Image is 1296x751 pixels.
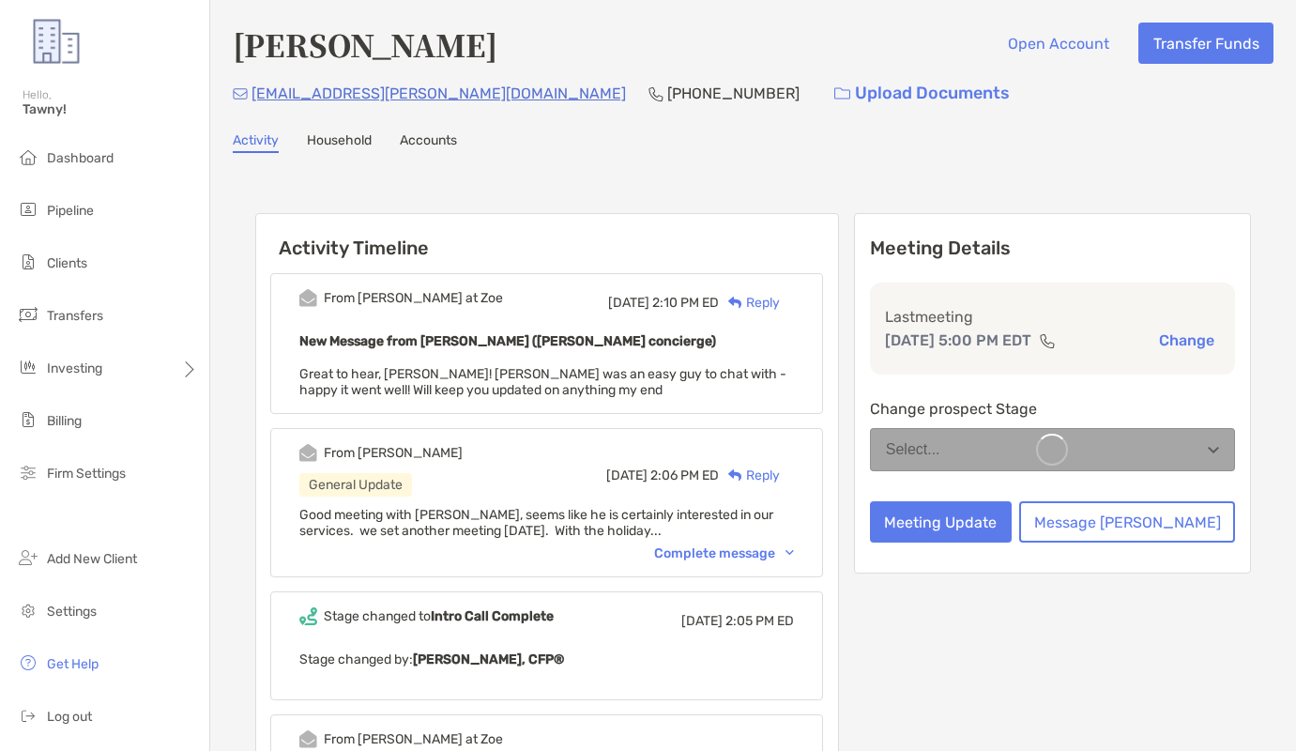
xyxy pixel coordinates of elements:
span: 2:10 PM ED [652,295,719,311]
img: Phone Icon [648,86,663,101]
span: [DATE] [608,295,649,311]
img: Zoe Logo [23,8,90,75]
img: transfers icon [17,303,39,326]
img: communication type [1039,333,1056,348]
a: Accounts [400,132,457,153]
span: Tawny! [23,101,198,117]
div: From [PERSON_NAME] at Zoe [324,731,503,747]
div: Stage changed to [324,608,554,624]
img: button icon [834,87,850,100]
div: Complete message [654,545,794,561]
img: Email Icon [233,88,248,100]
button: Transfer Funds [1138,23,1273,64]
b: Intro Call Complete [431,608,554,624]
b: [PERSON_NAME], CFP® [413,651,564,667]
span: Clients [47,255,87,271]
span: Log out [47,709,92,725]
p: [EMAIL_ADDRESS][PERSON_NAME][DOMAIN_NAME] [252,82,626,105]
img: investing icon [17,356,39,378]
a: Household [307,132,372,153]
h4: [PERSON_NAME] [233,23,497,66]
img: Event icon [299,607,317,625]
button: Open Account [993,23,1123,64]
img: Reply icon [728,469,742,482]
div: General Update [299,473,412,497]
a: Upload Documents [822,73,1022,114]
span: [DATE] [681,613,723,629]
h6: Activity Timeline [256,214,838,259]
p: Meeting Details [870,237,1235,260]
span: Firm Settings [47,466,126,482]
span: Billing [47,413,82,429]
img: settings icon [17,599,39,621]
img: Chevron icon [785,550,794,556]
div: From [PERSON_NAME] at Zoe [324,290,503,306]
span: Pipeline [47,203,94,219]
img: clients icon [17,251,39,273]
img: billing icon [17,408,39,431]
img: dashboard icon [17,146,39,168]
p: Stage changed by: [299,648,794,671]
button: Change [1153,330,1220,350]
p: Last meeting [885,305,1220,329]
p: [DATE] 5:00 PM EDT [885,329,1031,352]
a: Activity [233,132,279,153]
img: Reply icon [728,297,742,309]
img: firm-settings icon [17,461,39,483]
span: Get Help [47,656,99,672]
p: Change prospect Stage [870,397,1235,421]
button: Message [PERSON_NAME] [1019,501,1235,543]
img: Event icon [299,444,317,462]
span: 2:06 PM ED [650,467,719,483]
span: Transfers [47,308,103,324]
span: Good meeting with [PERSON_NAME], seems like he is certainly interested in our services. we set an... [299,507,773,539]
span: Add New Client [47,551,137,567]
img: pipeline icon [17,198,39,221]
span: Investing [47,360,102,376]
span: 2:05 PM ED [725,613,794,629]
img: Event icon [299,289,317,307]
span: Great to hear, [PERSON_NAME]! [PERSON_NAME] was an easy guy to chat with - happy it went well! Wi... [299,366,786,398]
span: Settings [47,604,97,620]
div: Reply [719,293,780,313]
p: [PHONE_NUMBER] [667,82,800,105]
button: Meeting Update [870,501,1012,543]
div: From [PERSON_NAME] [324,445,463,461]
b: New Message from [PERSON_NAME] ([PERSON_NAME] concierge) [299,333,716,349]
img: Event icon [299,730,317,748]
div: Reply [719,466,780,485]
img: add_new_client icon [17,546,39,569]
span: [DATE] [606,467,648,483]
img: get-help icon [17,651,39,674]
img: logout icon [17,704,39,727]
span: Dashboard [47,150,114,166]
